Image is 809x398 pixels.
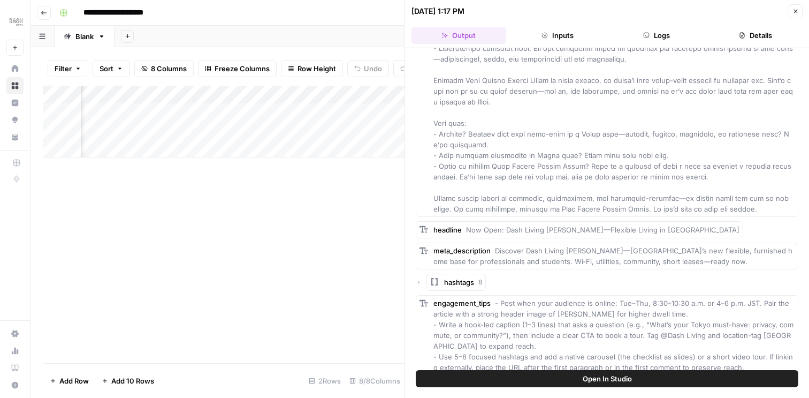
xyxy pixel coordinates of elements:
[6,111,24,129] a: Opportunities
[426,274,486,291] button: hashtags8
[433,226,462,234] span: headline
[6,12,26,32] img: Dash Logo
[304,372,345,389] div: 2 Rows
[215,63,270,74] span: Freeze Columns
[6,60,24,77] a: Home
[433,246,491,255] span: meta_description
[43,372,95,389] button: Add Row
[134,60,194,77] button: 8 Columns
[151,63,187,74] span: 8 Columns
[100,63,113,74] span: Sort
[510,27,605,44] button: Inputs
[433,299,491,307] span: engagement_tips
[347,60,389,77] button: Undo
[345,372,404,389] div: 8/8 Columns
[6,129,24,146] a: Your Data
[75,31,94,42] div: Blank
[433,299,793,372] span: - Post when your audience is online: Tue–Thu, 8:30–10:30 a.m. or 4–6 p.m. JST. Pair the article w...
[281,60,343,77] button: Row Height
[55,26,115,47] a: Blank
[6,342,24,359] a: Usage
[6,9,24,35] button: Workspace: Dash
[466,226,739,234] span: Now Open: Dash Living [PERSON_NAME]—Flexible Living in [GEOGRAPHIC_DATA]
[95,372,161,389] button: Add 10 Rows
[198,60,277,77] button: Freeze Columns
[583,373,632,384] span: Open In Studio
[364,63,382,74] span: Undo
[609,27,704,44] button: Logs
[433,246,792,266] span: Discover Dash Living [PERSON_NAME]—[GEOGRAPHIC_DATA]’s new flexible, furnished home base for prof...
[416,370,798,387] button: Open In Studio
[93,60,130,77] button: Sort
[48,60,88,77] button: Filter
[6,359,24,377] a: Learning Hub
[411,27,506,44] button: Output
[55,63,72,74] span: Filter
[444,277,474,288] span: hashtags
[6,94,24,111] a: Insights
[59,376,89,386] span: Add Row
[111,376,154,386] span: Add 10 Rows
[6,377,24,394] button: Help + Support
[478,277,482,287] span: 8
[411,6,464,17] div: [DATE] 1:17 PM
[6,77,24,94] a: Browse
[6,325,24,342] a: Settings
[708,27,803,44] button: Details
[297,63,336,74] span: Row Height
